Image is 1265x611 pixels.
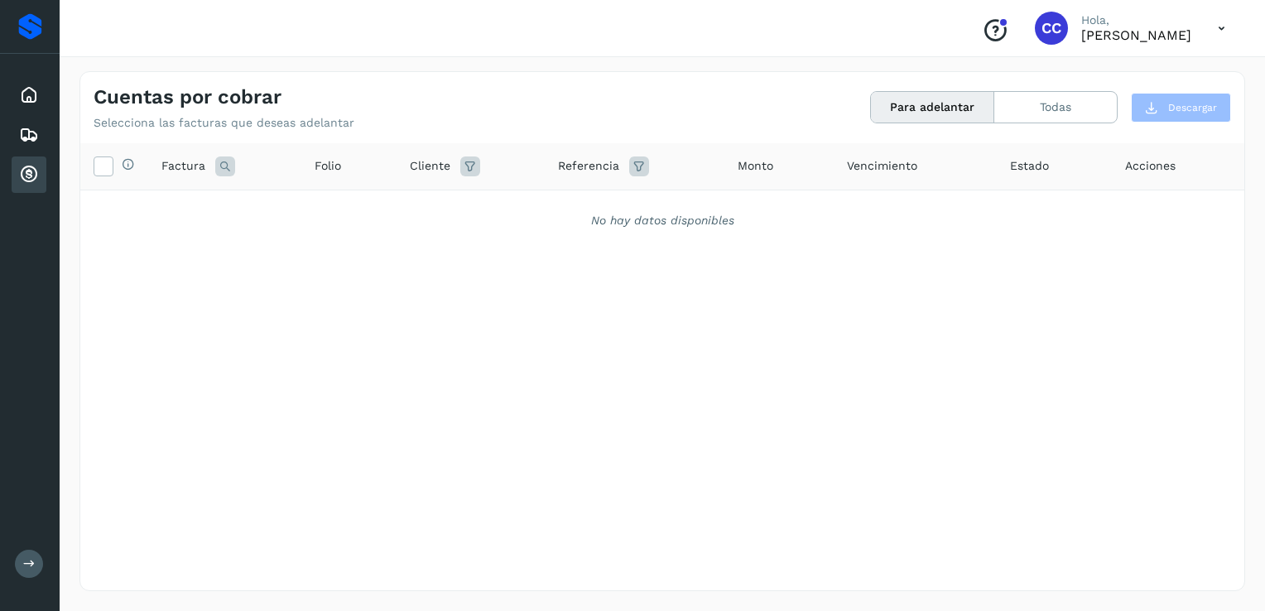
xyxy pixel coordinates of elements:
[161,157,205,175] span: Factura
[12,77,46,113] div: Inicio
[1168,100,1217,115] span: Descargar
[410,157,450,175] span: Cliente
[94,85,281,109] h4: Cuentas por cobrar
[558,157,619,175] span: Referencia
[1010,157,1049,175] span: Estado
[102,212,1223,229] div: No hay datos disponibles
[315,157,341,175] span: Folio
[12,156,46,193] div: Cuentas por cobrar
[871,92,994,123] button: Para adelantar
[994,92,1117,123] button: Todas
[1081,13,1191,27] p: Hola,
[1081,27,1191,43] p: Carlos Cardiel Castro
[738,157,773,175] span: Monto
[1131,93,1231,123] button: Descargar
[847,157,917,175] span: Vencimiento
[12,117,46,153] div: Embarques
[94,116,354,130] p: Selecciona las facturas que deseas adelantar
[1125,157,1176,175] span: Acciones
